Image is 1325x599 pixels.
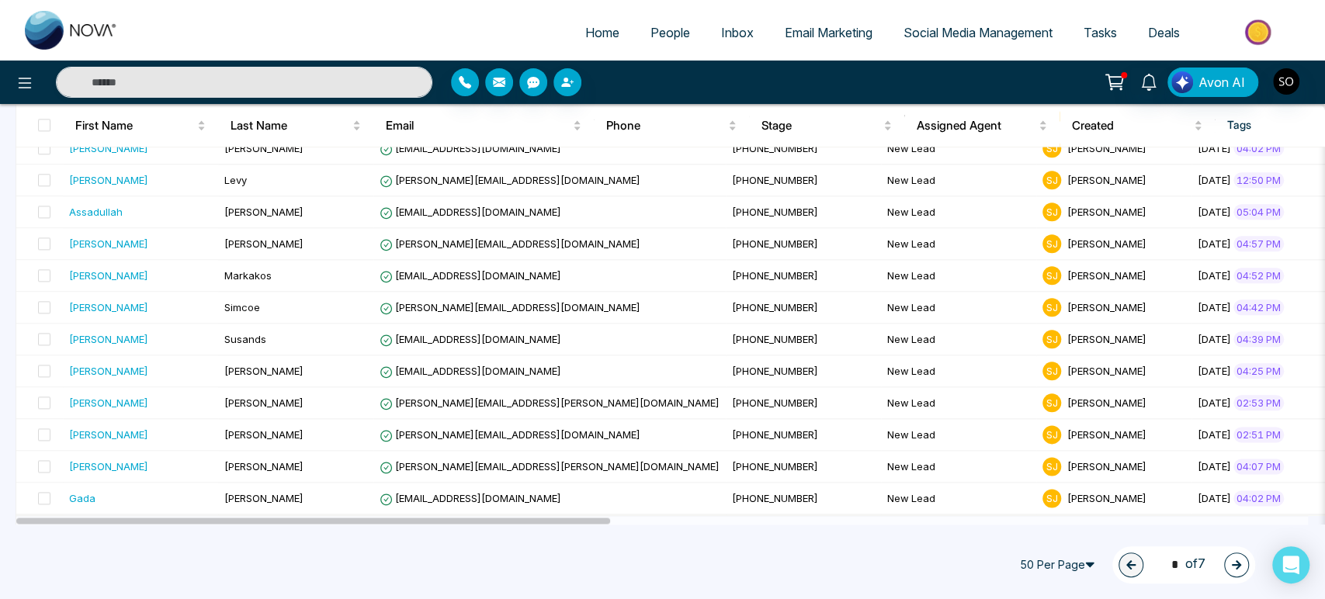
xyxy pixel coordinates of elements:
[224,301,260,313] span: Simcoe
[1067,206,1146,218] span: [PERSON_NAME]
[1042,393,1061,412] span: S J
[69,268,148,283] div: [PERSON_NAME]
[380,333,561,345] span: [EMAIL_ADDRESS][DOMAIN_NAME]
[1198,396,1231,409] span: [DATE]
[881,164,1036,196] td: New Lead
[1233,427,1284,442] span: 02:51 PM
[380,142,561,154] span: [EMAIL_ADDRESS][DOMAIN_NAME]
[69,363,148,379] div: [PERSON_NAME]
[1067,365,1146,377] span: [PERSON_NAME]
[380,206,561,218] span: [EMAIL_ADDRESS][DOMAIN_NAME]
[218,104,373,147] th: Last Name
[1042,171,1061,189] span: S J
[1072,116,1191,135] span: Created
[594,104,749,147] th: Phone
[380,269,561,282] span: [EMAIL_ADDRESS][DOMAIN_NAME]
[1233,490,1284,506] span: 04:02 PM
[1198,365,1231,377] span: [DATE]
[732,460,818,473] span: [PHONE_NUMBER]
[1042,457,1061,476] span: S J
[1198,460,1231,473] span: [DATE]
[380,301,640,313] span: [PERSON_NAME][EMAIL_ADDRESS][DOMAIN_NAME]
[785,25,872,40] span: Email Marketing
[1042,298,1061,317] span: S J
[881,292,1036,324] td: New Lead
[1233,331,1284,347] span: 04:39 PM
[1198,237,1231,250] span: [DATE]
[1067,428,1146,441] span: [PERSON_NAME]
[1132,18,1195,47] a: Deals
[69,204,123,220] div: Assadullah
[881,324,1036,355] td: New Lead
[761,116,880,135] span: Stage
[1233,140,1284,156] span: 04:02 PM
[881,451,1036,483] td: New Lead
[732,301,818,313] span: [PHONE_NUMBER]
[380,396,720,409] span: [PERSON_NAME][EMAIL_ADDRESS][PERSON_NAME][DOMAIN_NAME]
[881,419,1036,451] td: New Lead
[1203,15,1316,50] img: Market-place.gif
[1233,236,1284,251] span: 04:57 PM
[732,269,818,282] span: [PHONE_NUMBER]
[75,116,194,135] span: First Name
[721,25,754,40] span: Inbox
[1198,174,1231,186] span: [DATE]
[224,269,272,282] span: Markakos
[1042,362,1061,380] span: S J
[1167,68,1258,97] button: Avon AI
[231,116,349,135] span: Last Name
[881,196,1036,228] td: New Lead
[1273,68,1299,95] img: User Avatar
[769,18,888,47] a: Email Marketing
[1233,172,1284,188] span: 12:50 PM
[1060,104,1215,147] th: Created
[881,483,1036,514] td: New Lead
[650,25,690,40] span: People
[1162,554,1205,575] span: of 7
[732,365,818,377] span: [PHONE_NUMBER]
[732,206,818,218] span: [PHONE_NUMBER]
[606,116,725,135] span: Phone
[732,492,818,504] span: [PHONE_NUMBER]
[380,237,640,250] span: [PERSON_NAME][EMAIL_ADDRESS][DOMAIN_NAME]
[380,428,640,441] span: [PERSON_NAME][EMAIL_ADDRESS][DOMAIN_NAME]
[1067,269,1146,282] span: [PERSON_NAME]
[1042,425,1061,444] span: S J
[1233,268,1284,283] span: 04:52 PM
[904,104,1060,147] th: Assigned Agent
[1233,395,1284,410] span: 02:53 PM
[732,237,818,250] span: [PHONE_NUMBER]
[224,428,304,441] span: [PERSON_NAME]
[63,104,218,147] th: First Name
[224,206,304,218] span: [PERSON_NAME]
[373,104,594,147] th: Email
[1272,546,1309,583] div: Open Intercom Messenger
[1067,396,1146,409] span: [PERSON_NAME]
[917,116,1035,135] span: Assigned Agent
[1042,489,1061,507] span: S J
[635,18,706,47] a: People
[224,142,304,154] span: [PERSON_NAME]
[1067,174,1146,186] span: [PERSON_NAME]
[881,260,1036,292] td: New Lead
[1198,333,1231,345] span: [DATE]
[570,18,635,47] a: Home
[1198,206,1231,218] span: [DATE]
[224,396,304,409] span: [PERSON_NAME]
[69,140,148,156] div: [PERSON_NAME]
[1067,492,1146,504] span: [PERSON_NAME]
[224,174,247,186] span: Levy
[881,228,1036,260] td: New Lead
[224,492,304,504] span: [PERSON_NAME]
[224,333,266,345] span: Susands
[732,142,818,154] span: [PHONE_NUMBER]
[1042,203,1061,221] span: S J
[386,116,570,135] span: Email
[1067,333,1146,345] span: [PERSON_NAME]
[1171,71,1193,93] img: Lead Flow
[881,355,1036,387] td: New Lead
[224,237,304,250] span: [PERSON_NAME]
[1013,552,1106,577] span: 50 Per Page
[1042,234,1061,253] span: S J
[69,395,148,410] div: [PERSON_NAME]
